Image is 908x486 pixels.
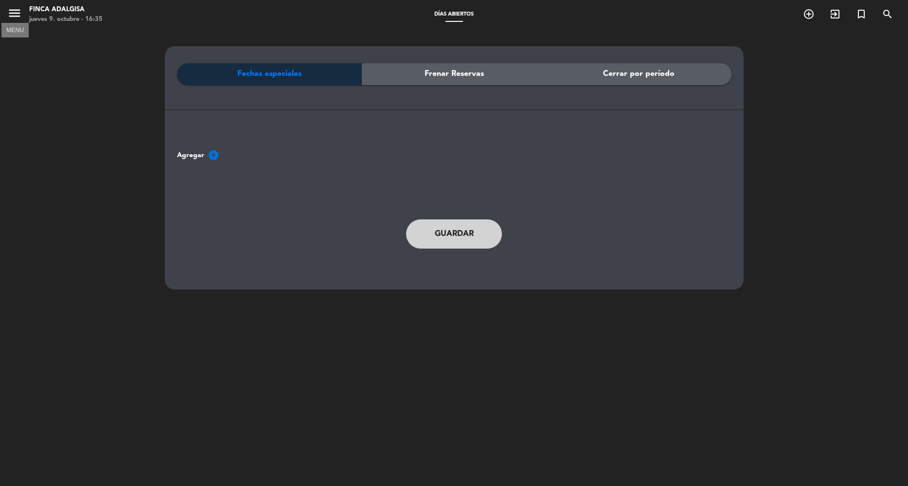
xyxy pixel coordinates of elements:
[7,6,22,20] i: menu
[406,219,502,249] button: Guardar
[29,15,103,24] div: jueves 9. octubre - 16:35
[425,68,484,80] span: Frenar Reservas
[7,6,22,24] button: menu
[603,68,675,80] span: Cerrar por período
[829,8,841,20] i: exit_to_app
[429,12,479,17] span: Días abiertos
[177,150,204,161] span: Agregar
[803,8,815,20] i: add_circle_outline
[855,8,867,20] i: turned_in_not
[882,8,893,20] i: search
[237,68,302,80] span: Fechas especiales
[208,149,219,161] i: add_circle
[29,5,103,15] div: Finca Adalgisa
[1,25,29,34] div: MENU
